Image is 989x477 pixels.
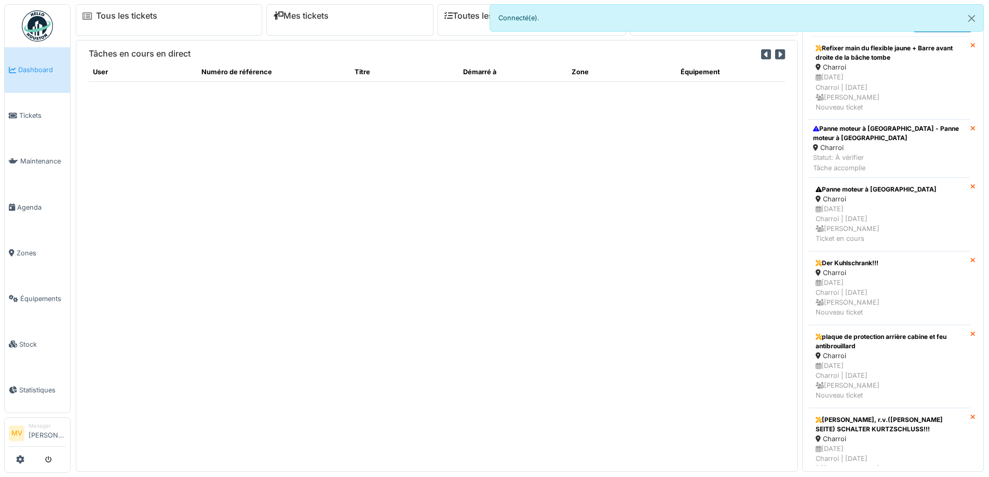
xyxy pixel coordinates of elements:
[29,422,66,444] li: [PERSON_NAME]
[816,258,964,268] div: Der Kuhlschrank!!!
[809,119,970,178] a: Panne moteur à [GEOGRAPHIC_DATA] - Panne moteur à [GEOGRAPHIC_DATA] Charroi Statut: À vérifierTâc...
[5,47,70,93] a: Dashboard
[5,230,70,276] a: Zones
[96,11,157,21] a: Tous les tickets
[816,434,964,444] div: Charroi
[273,11,329,21] a: Mes tickets
[19,385,66,395] span: Statistiques
[9,426,24,441] li: MV
[816,351,964,361] div: Charroi
[19,339,66,349] span: Stock
[816,62,964,72] div: Charroi
[960,5,983,32] button: Close
[816,44,964,62] div: Refixer main du flexible jaune + Barre avant droite de la bâche tombe
[89,49,191,59] h6: Tâches en cours en direct
[5,184,70,230] a: Agenda
[816,361,964,401] div: [DATE] Charroi | [DATE] [PERSON_NAME] Nouveau ticket
[350,63,459,81] th: Titre
[809,251,970,325] a: Der Kuhlschrank!!! Charroi [DATE]Charroi | [DATE] [PERSON_NAME]Nouveau ticket
[5,139,70,184] a: Maintenance
[5,367,70,413] a: Statistiques
[816,278,964,318] div: [DATE] Charroi | [DATE] [PERSON_NAME] Nouveau ticket
[816,268,964,278] div: Charroi
[816,415,964,434] div: [PERSON_NAME], r.v.([PERSON_NAME] SEITE) SCHALTER KURTZSCHLUSS!!!
[444,11,522,21] a: Toutes les tâches
[813,124,966,143] div: Panne moteur à [GEOGRAPHIC_DATA] - Panne moteur à [GEOGRAPHIC_DATA]
[93,68,108,76] span: translation missing: fr.shared.user
[5,276,70,321] a: Équipements
[9,422,66,447] a: MV Manager[PERSON_NAME]
[197,63,350,81] th: Numéro de référence
[816,185,964,194] div: Panne moteur à [GEOGRAPHIC_DATA]
[17,202,66,212] span: Agenda
[19,111,66,120] span: Tickets
[18,65,66,75] span: Dashboard
[816,194,964,204] div: Charroi
[17,248,66,258] span: Zones
[813,143,966,153] div: Charroi
[816,332,964,351] div: plaque de protection arrière cabine et feu antibrouillard
[809,178,970,251] a: Panne moteur à [GEOGRAPHIC_DATA] Charroi [DATE]Charroi | [DATE] [PERSON_NAME]Ticket en cours
[816,204,964,244] div: [DATE] Charroi | [DATE] [PERSON_NAME] Ticket en cours
[676,63,785,81] th: Équipement
[809,325,970,408] a: plaque de protection arrière cabine et feu antibrouillard Charroi [DATE]Charroi | [DATE] [PERSON_...
[816,72,964,112] div: [DATE] Charroi | [DATE] [PERSON_NAME] Nouveau ticket
[20,156,66,166] span: Maintenance
[22,10,53,42] img: Badge_color-CXgf-gQk.svg
[567,63,676,81] th: Zone
[20,294,66,304] span: Équipements
[809,36,970,119] a: Refixer main du flexible jaune + Barre avant droite de la bâche tombe Charroi [DATE]Charroi | [DA...
[5,321,70,367] a: Stock
[813,153,966,172] div: Statut: À vérifier Tâche accomplie
[29,422,66,430] div: Manager
[490,4,984,32] div: Connecté(e).
[5,93,70,139] a: Tickets
[459,63,567,81] th: Démarré à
